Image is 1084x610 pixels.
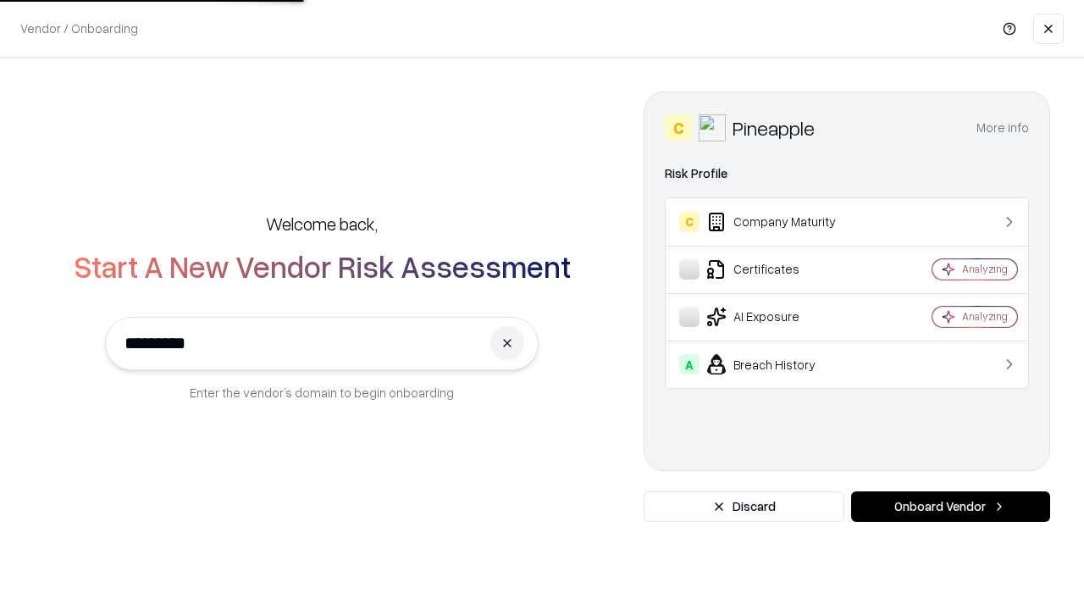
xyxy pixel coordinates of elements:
[679,354,700,374] div: A
[679,259,882,280] div: Certificates
[665,114,692,141] div: C
[976,113,1029,143] button: More info
[266,212,378,236] h5: Welcome back,
[679,354,882,374] div: Breach History
[851,491,1050,522] button: Onboard Vendor
[962,309,1008,324] div: Analyzing
[74,249,571,283] h2: Start A New Vendor Risk Assessment
[679,307,882,327] div: AI Exposure
[20,19,138,37] p: Vendor / Onboarding
[644,491,844,522] button: Discard
[679,212,882,232] div: Company Maturity
[699,114,726,141] img: Pineapple
[733,114,815,141] div: Pineapple
[679,212,700,232] div: C
[190,384,454,402] p: Enter the vendor’s domain to begin onboarding
[665,164,1029,184] div: Risk Profile
[962,262,1008,276] div: Analyzing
